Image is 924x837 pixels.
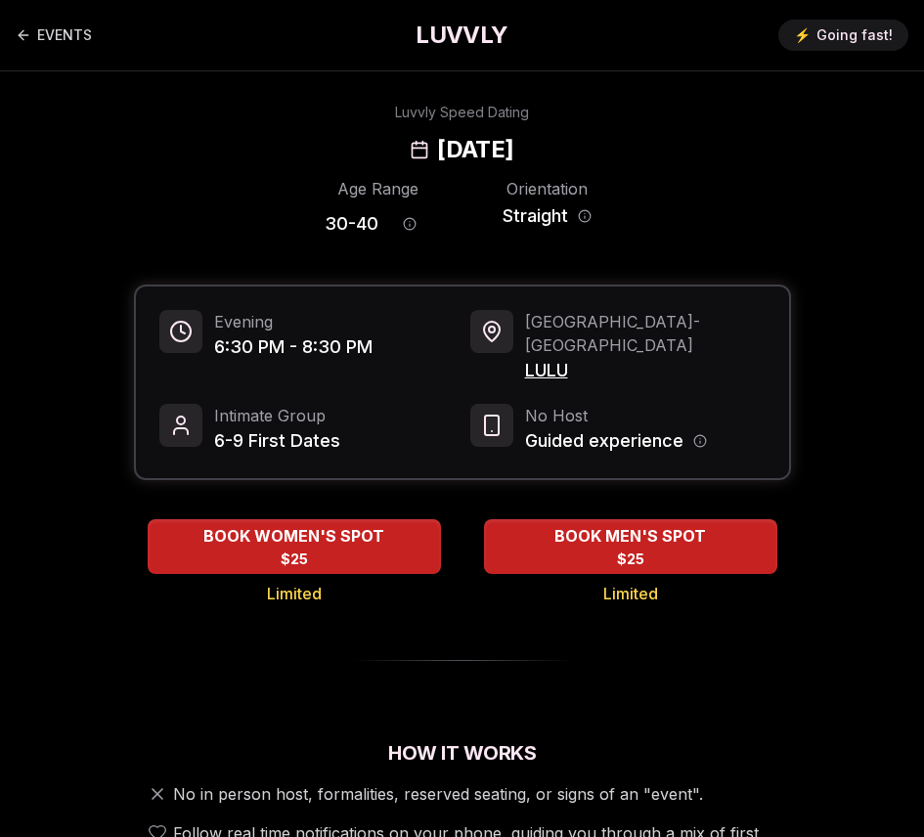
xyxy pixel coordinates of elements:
[214,310,373,333] span: Evening
[214,333,373,361] span: 6:30 PM - 8:30 PM
[794,25,811,45] span: ⚡️
[525,310,766,357] span: [GEOGRAPHIC_DATA] - [GEOGRAPHIC_DATA]
[325,177,431,200] div: Age Range
[525,404,707,427] span: No Host
[214,404,340,427] span: Intimate Group
[134,739,791,767] h2: How It Works
[525,357,766,384] span: LULU
[267,582,322,605] span: Limited
[484,519,777,574] button: BOOK MEN'S SPOT - Limited
[550,524,710,548] span: BOOK MEN'S SPOT
[214,427,340,455] span: 6-9 First Dates
[503,202,568,230] span: Straight
[578,209,592,223] button: Orientation information
[494,177,600,200] div: Orientation
[525,427,683,455] span: Guided experience
[173,782,703,806] span: No in person host, formalities, reserved seating, or signs of an "event".
[325,210,378,238] span: 30 - 40
[416,20,507,51] a: LUVVLY
[16,16,92,55] a: Back to events
[395,103,529,122] div: Luvvly Speed Dating
[148,519,441,574] button: BOOK WOMEN'S SPOT - Limited
[388,202,431,245] button: Age range information
[199,524,388,548] span: BOOK WOMEN'S SPOT
[437,134,513,165] h2: [DATE]
[603,582,658,605] span: Limited
[617,550,644,569] span: $25
[693,434,707,448] button: Host information
[281,550,308,569] span: $25
[816,25,893,45] span: Going fast!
